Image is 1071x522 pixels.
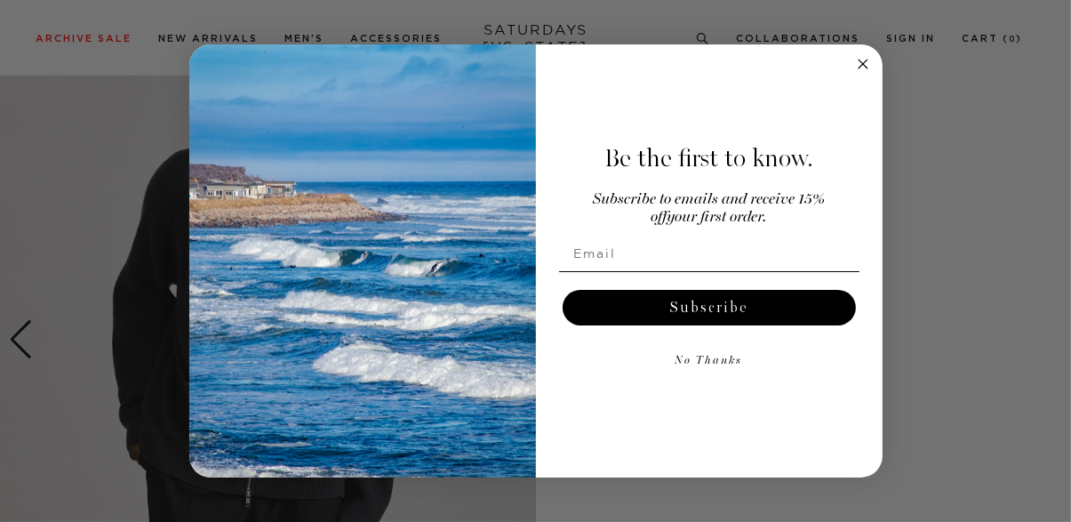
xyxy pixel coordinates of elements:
span: Subscribe to emails and receive 15% [593,192,825,207]
img: underline [559,271,859,272]
button: Close dialog [852,53,874,75]
button: Subscribe [563,290,856,325]
button: No Thanks [559,343,859,379]
img: 125c788d-000d-4f3e-b05a-1b92b2a23ec9.jpeg [189,44,536,478]
input: Email [559,236,859,271]
span: Be the first to know. [604,143,813,173]
span: off [651,210,667,225]
span: your first order. [667,210,767,225]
